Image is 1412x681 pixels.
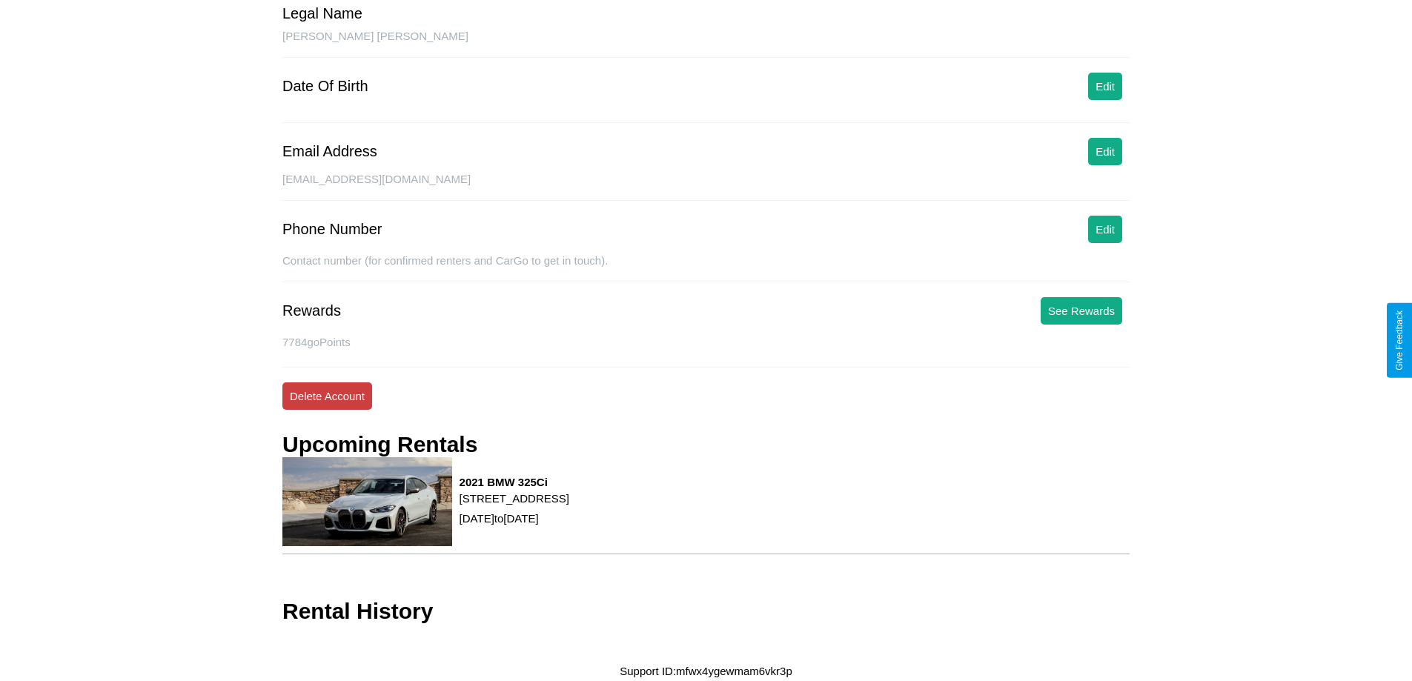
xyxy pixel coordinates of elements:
[1394,310,1405,371] div: Give Feedback
[282,302,341,319] div: Rewards
[620,661,792,681] p: Support ID: mfwx4ygewmam6vkr3p
[282,432,477,457] h3: Upcoming Rentals
[282,221,382,238] div: Phone Number
[1041,297,1122,325] button: See Rewards
[282,382,372,410] button: Delete Account
[1088,73,1122,100] button: Edit
[282,332,1130,352] p: 7784 goPoints
[460,508,569,528] p: [DATE] to [DATE]
[1088,138,1122,165] button: Edit
[282,30,1130,58] div: [PERSON_NAME] [PERSON_NAME]
[282,143,377,160] div: Email Address
[282,5,362,22] div: Legal Name
[282,254,1130,282] div: Contact number (for confirmed renters and CarGo to get in touch).
[460,476,569,488] h3: 2021 BMW 325Ci
[282,457,452,546] img: rental
[460,488,569,508] p: [STREET_ADDRESS]
[1088,216,1122,243] button: Edit
[282,78,368,95] div: Date Of Birth
[282,173,1130,201] div: [EMAIL_ADDRESS][DOMAIN_NAME]
[282,599,433,624] h3: Rental History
